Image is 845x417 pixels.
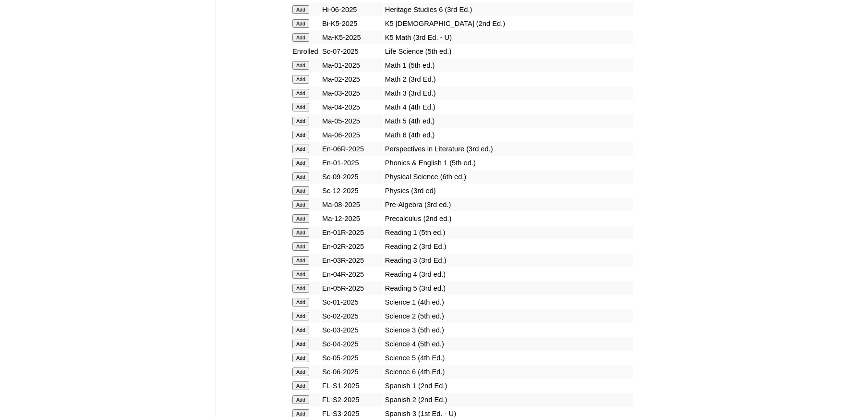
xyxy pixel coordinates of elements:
[321,31,383,44] td: Ma-K5-2025
[321,254,383,267] td: En-03R-2025
[292,89,309,98] input: Add
[292,214,309,223] input: Add
[292,159,309,167] input: Add
[384,379,633,392] td: Spanish 1 (2nd Ed.)
[291,45,320,58] td: Enrolled
[321,45,383,58] td: Sc-07-2025
[384,17,633,30] td: K5 [DEMOGRAPHIC_DATA] (2nd Ed.)
[321,59,383,72] td: Ma-01-2025
[292,131,309,139] input: Add
[384,3,633,16] td: Heritage Studies 6 (3rd Ed.)
[292,242,309,251] input: Add
[292,270,309,279] input: Add
[321,3,383,16] td: Hi-06-2025
[292,103,309,111] input: Add
[321,198,383,211] td: Ma-08-2025
[321,100,383,114] td: Ma-04-2025
[292,256,309,265] input: Add
[321,142,383,156] td: En-06R-2025
[384,86,633,100] td: Math 3 (3rd Ed.)
[321,337,383,351] td: Sc-04-2025
[292,284,309,293] input: Add
[321,17,383,30] td: Bi-K5-2025
[384,212,633,225] td: Precalculus (2nd ed.)
[384,156,633,170] td: Phonics & English 1 (5th ed.)
[384,170,633,184] td: Physical Science (6th ed.)
[292,117,309,125] input: Add
[292,172,309,181] input: Add
[321,73,383,86] td: Ma-02-2025
[292,186,309,195] input: Add
[321,282,383,295] td: En-05R-2025
[292,5,309,14] input: Add
[292,298,309,307] input: Add
[384,45,633,58] td: Life Science (5th ed.)
[321,393,383,406] td: FL-S2-2025
[292,340,309,348] input: Add
[384,59,633,72] td: Math 1 (5th ed.)
[292,228,309,237] input: Add
[321,128,383,142] td: Ma-06-2025
[321,295,383,309] td: Sc-01-2025
[384,226,633,239] td: Reading 1 (5th ed.)
[292,381,309,390] input: Add
[292,75,309,84] input: Add
[321,365,383,379] td: Sc-06-2025
[321,268,383,281] td: En-04R-2025
[384,323,633,337] td: Science 3 (5th ed.)
[384,114,633,128] td: Math 5 (4th ed.)
[321,226,383,239] td: En-01R-2025
[384,184,633,197] td: Physics (3rd ed)
[384,73,633,86] td: Math 2 (3rd Ed.)
[384,142,633,156] td: Perspectives in Literature (3rd ed.)
[292,395,309,404] input: Add
[384,240,633,253] td: Reading 2 (3rd Ed.)
[321,212,383,225] td: Ma-12-2025
[384,282,633,295] td: Reading 5 (3rd ed.)
[321,323,383,337] td: Sc-03-2025
[292,145,309,153] input: Add
[292,33,309,42] input: Add
[292,61,309,70] input: Add
[384,31,633,44] td: K5 Math (3rd Ed. - U)
[384,254,633,267] td: Reading 3 (3rd Ed.)
[321,351,383,365] td: Sc-05-2025
[384,337,633,351] td: Science 4 (5th ed.)
[321,114,383,128] td: Ma-05-2025
[384,393,633,406] td: Spanish 2 (2nd Ed.)
[321,156,383,170] td: En-01-2025
[321,240,383,253] td: En-02R-2025
[321,170,383,184] td: Sc-09-2025
[384,100,633,114] td: Math 4 (4th Ed.)
[384,295,633,309] td: Science 1 (4th ed.)
[384,365,633,379] td: Science 6 (4th Ed.)
[292,326,309,334] input: Add
[321,86,383,100] td: Ma-03-2025
[292,200,309,209] input: Add
[292,19,309,28] input: Add
[384,268,633,281] td: Reading 4 (3rd ed.)
[321,309,383,323] td: Sc-02-2025
[292,354,309,362] input: Add
[321,379,383,392] td: FL-S1-2025
[292,312,309,320] input: Add
[321,184,383,197] td: Sc-12-2025
[384,309,633,323] td: Science 2 (5th ed.)
[292,368,309,376] input: Add
[384,128,633,142] td: Math 6 (4th ed.)
[384,198,633,211] td: Pre-Algebra (3rd ed.)
[384,351,633,365] td: Science 5 (4th Ed.)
